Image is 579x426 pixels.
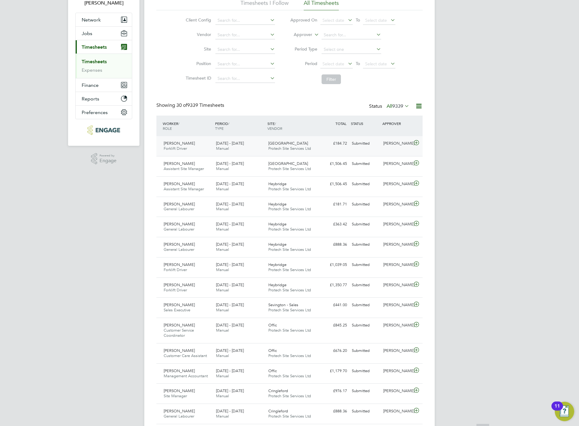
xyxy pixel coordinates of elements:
div: [PERSON_NAME] [381,139,412,149]
button: Network [76,13,132,26]
a: Expenses [82,67,102,73]
span: Select date [322,18,344,23]
span: Select date [365,61,387,67]
div: [PERSON_NAME] [381,280,412,290]
div: [PERSON_NAME] [381,219,412,229]
span: Sevington - Sales [268,302,298,307]
span: Protech Site Services Ltd [268,227,311,232]
span: Jobs [82,31,92,36]
div: [PERSON_NAME] [381,179,412,189]
span: [DATE] - [DATE] [216,388,244,393]
button: Open Resource Center, 11 new notifications [555,402,574,421]
span: Reports [82,96,99,102]
label: Client Config [184,17,211,23]
span: Offic [268,323,277,328]
span: [DATE] - [DATE] [216,202,244,207]
span: Protech Site Services Ltd [268,186,311,192]
span: Timesheets [82,44,107,50]
span: [PERSON_NAME] [164,302,195,307]
label: Vendor [184,32,211,37]
label: Period [290,61,317,66]
span: ROLE [163,126,172,131]
div: Submitted [349,280,381,290]
div: Submitted [349,159,381,169]
a: Timesheets [82,59,107,64]
span: Manual [216,414,229,419]
span: Offic [268,368,277,373]
span: [DATE] - [DATE] [216,302,244,307]
label: Approver [285,32,312,38]
span: Manual [216,267,229,272]
span: Offic [268,348,277,353]
div: £888.36 [318,240,349,250]
span: Assistant Site Manager [164,166,204,171]
div: [PERSON_NAME] [381,406,412,416]
span: [PERSON_NAME] [164,161,195,166]
div: £1,350.77 [318,280,349,290]
button: Jobs [76,27,132,40]
div: 11 [554,406,560,414]
input: Select one [322,45,381,54]
span: Protech Site Services Ltd [268,146,311,151]
span: Heybridge [268,262,286,267]
div: £1,039.05 [318,260,349,270]
div: [PERSON_NAME] [381,346,412,356]
span: [PERSON_NAME] [164,141,195,146]
button: Preferences [76,106,132,119]
span: 30 of [176,102,187,108]
label: Period Type [290,46,317,52]
span: Powered by [100,153,116,158]
div: £976.17 [318,386,349,396]
button: Timesheets [76,40,132,54]
span: Protech Site Services Ltd [268,307,311,313]
div: Submitted [349,219,381,229]
span: [PERSON_NAME] [164,323,195,328]
div: [PERSON_NAME] [381,240,412,250]
button: Reports [76,92,132,105]
span: [DATE] - [DATE] [216,181,244,186]
span: Heybridge [268,181,286,186]
label: All [387,103,409,109]
span: Customer Service Coordinator [164,328,194,338]
div: STATUS [349,118,381,129]
span: Manual [216,307,229,313]
span: Assistant Site Manager [164,186,204,192]
span: Protech Site Services Ltd [268,328,311,333]
span: Manual [216,166,229,171]
div: Submitted [349,179,381,189]
span: General Labourer [164,414,194,419]
span: Heybridge [268,202,286,207]
span: Manual [216,328,229,333]
span: [DATE] - [DATE] [216,408,244,414]
div: Submitted [349,366,381,376]
span: Select date [322,61,344,67]
span: To [354,60,362,67]
span: 9339 Timesheets [176,102,224,108]
span: Cringleford [268,408,288,414]
div: £676.20 [318,346,349,356]
div: PERIOD [214,118,266,134]
div: Submitted [349,386,381,396]
div: APPROVER [381,118,412,129]
span: [DATE] - [DATE] [216,262,244,267]
div: £184.72 [318,139,349,149]
span: Forklift Driver [164,146,187,151]
span: [DATE] - [DATE] [216,242,244,247]
div: [PERSON_NAME] [381,386,412,396]
span: [PERSON_NAME] [164,202,195,207]
span: [PERSON_NAME] [164,242,195,247]
span: [PERSON_NAME] [164,282,195,287]
span: [PERSON_NAME] [164,181,195,186]
div: Timesheets [76,54,132,78]
span: Heybridge [268,221,286,227]
div: Submitted [349,300,381,310]
span: Manual [216,146,229,151]
span: Forklift Driver [164,287,187,293]
span: Protech Site Services Ltd [268,166,311,171]
div: SITE [266,118,318,134]
div: Submitted [349,240,381,250]
span: [PERSON_NAME] [164,348,195,353]
div: Submitted [349,139,381,149]
span: Engage [100,158,116,163]
div: £1,179.70 [318,366,349,376]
